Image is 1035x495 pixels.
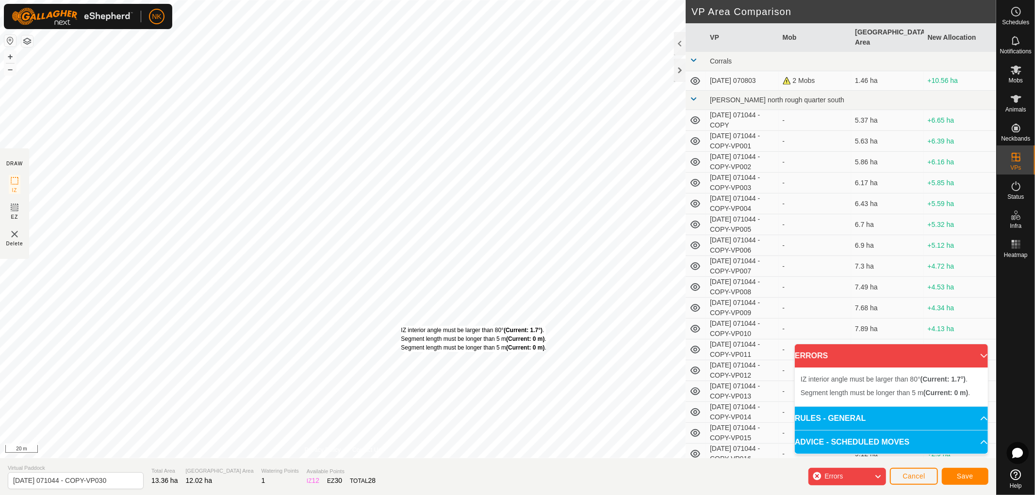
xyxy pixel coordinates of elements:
[706,444,778,464] td: [DATE] 071044 - COPY-VP016
[783,115,847,126] div: -
[795,436,909,448] span: ADVICE - SCHEDULED MOVES
[4,64,16,75] button: –
[851,235,923,256] td: 6.9 ha
[710,57,732,65] span: Corrals
[924,277,996,298] td: +4.53 ha
[691,6,996,17] h2: VP Area Comparison
[1010,483,1022,489] span: Help
[706,71,778,91] td: [DATE] 070803
[997,465,1035,493] a: Help
[924,256,996,277] td: +4.72 ha
[783,386,847,397] div: -
[1007,194,1024,200] span: Status
[706,277,778,298] td: [DATE] 071044 - COPY-VP008
[924,298,996,319] td: +4.34 ha
[1002,19,1029,25] span: Schedules
[851,110,923,131] td: 5.37 ha
[924,214,996,235] td: +5.32 ha
[903,472,925,480] span: Cancel
[795,407,988,430] p-accordion-header: RULES - GENERAL
[706,131,778,152] td: [DATE] 071044 - COPY-VP001
[1004,252,1028,258] span: Heatmap
[151,477,178,484] span: 13.36 ha
[851,152,923,173] td: 5.86 ha
[795,344,988,367] p-accordion-header: ERRORS
[783,199,847,209] div: -
[783,220,847,230] div: -
[851,256,923,277] td: 7.3 ha
[783,324,847,334] div: -
[1000,48,1032,54] span: Notifications
[262,467,299,475] span: Watering Points
[783,428,847,438] div: -
[924,339,996,360] td: +3.99 ha
[890,468,938,485] button: Cancel
[783,449,847,459] div: -
[506,344,544,351] b: (Current: 0 m)
[924,319,996,339] td: +4.13 ha
[924,131,996,152] td: +6.39 ha
[335,477,343,484] span: 30
[924,235,996,256] td: +5.12 ha
[851,277,923,298] td: 7.49 ha
[783,178,847,188] div: -
[262,477,265,484] span: 1
[924,173,996,193] td: +5.85 ha
[783,240,847,251] div: -
[1010,165,1021,171] span: VPs
[924,110,996,131] td: +6.65 ha
[942,468,988,485] button: Save
[851,131,923,152] td: 5.63 ha
[710,96,844,104] span: [PERSON_NAME] north rough quarter south
[795,413,866,424] span: RULES - GENERAL
[706,235,778,256] td: [DATE] 071044 - COPY-VP006
[783,136,847,146] div: -
[706,339,778,360] td: [DATE] 071044 - COPY-VP011
[8,464,144,472] span: Virtual Paddock
[706,298,778,319] td: [DATE] 071044 - COPY-VP009
[152,12,161,22] span: NK
[6,160,23,167] div: DRAW
[1001,136,1030,142] span: Neckbands
[924,71,996,91] td: +10.56 ha
[783,407,847,417] div: -
[151,467,178,475] span: Total Area
[186,467,254,475] span: [GEOGRAPHIC_DATA] Area
[706,360,778,381] td: [DATE] 071044 - COPY-VP012
[783,157,847,167] div: -
[957,472,973,480] span: Save
[706,110,778,131] td: [DATE] 071044 - COPY
[851,339,923,360] td: 8.03 ha
[783,366,847,376] div: -
[305,446,341,454] a: Privacy Policy
[6,240,23,247] span: Delete
[368,477,376,484] span: 28
[851,23,923,52] th: [GEOGRAPHIC_DATA] Area
[779,23,851,52] th: Mob
[307,467,376,476] span: Available Points
[706,173,778,193] td: [DATE] 071044 - COPY-VP003
[1009,78,1023,83] span: Mobs
[824,472,843,480] span: Errors
[21,35,33,47] button: Map Layers
[706,381,778,402] td: [DATE] 071044 - COPY-VP013
[4,35,16,47] button: Reset Map
[307,476,319,486] div: IZ
[312,477,320,484] span: 12
[401,326,546,352] div: IZ interior angle must be larger than 80° . Segment length must be longer than 5 m . Segment leng...
[920,375,966,383] b: (Current: 1.7°)
[783,76,847,86] div: 2 Mobs
[923,389,969,397] b: (Current: 0 m)
[851,214,923,235] td: 6.7 ha
[706,256,778,277] td: [DATE] 071044 - COPY-VP007
[851,319,923,339] td: 7.89 ha
[186,477,213,484] span: 12.02 ha
[504,327,542,334] b: (Current: 1.7°)
[795,431,988,454] p-accordion-header: ADVICE - SCHEDULED MOVES
[851,298,923,319] td: 7.68 ha
[706,402,778,423] td: [DATE] 071044 - COPY-VP014
[795,350,828,362] span: ERRORS
[706,23,778,52] th: VP
[1005,107,1026,112] span: Animals
[801,389,970,397] span: Segment length must be longer than 5 m .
